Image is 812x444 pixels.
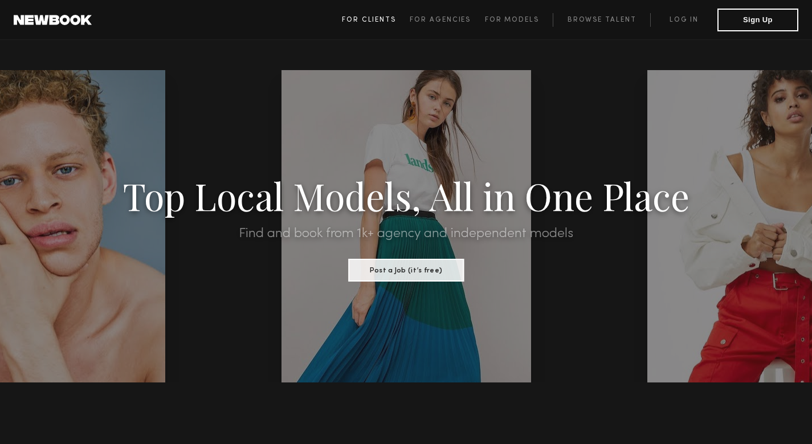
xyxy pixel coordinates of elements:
[650,13,717,27] a: Log in
[348,263,464,275] a: Post a Job (it’s free)
[348,259,464,282] button: Post a Job (it’s free)
[553,13,650,27] a: Browse Talent
[410,17,471,23] span: For Agencies
[61,227,751,241] h2: Find and book from 1k+ agency and independent models
[485,13,553,27] a: For Models
[61,178,751,213] h1: Top Local Models, All in One Place
[410,13,484,27] a: For Agencies
[342,13,410,27] a: For Clients
[485,17,539,23] span: For Models
[717,9,798,31] button: Sign Up
[342,17,396,23] span: For Clients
